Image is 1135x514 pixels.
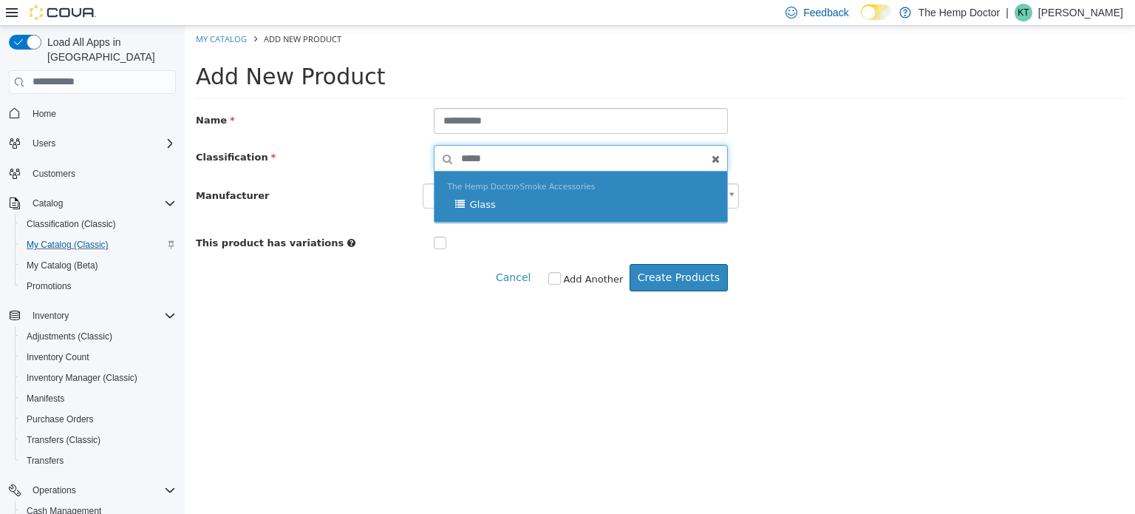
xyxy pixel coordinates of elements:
button: Purchase Orders [15,409,182,430]
span: Inventory Count [27,351,89,363]
span: Adjustments (Classic) [27,331,112,342]
p: The Hemp Doctor [918,4,1000,21]
p: | [1006,4,1009,21]
button: Inventory Manager (Classic) [15,368,182,388]
span: The Hemp Doctor Smoke Accessories [263,156,411,166]
span: Purchase Orders [21,410,176,428]
button: Inventory [27,307,75,325]
button: Classification (Classic) [15,214,182,234]
span: Catalog [33,197,63,209]
input: Dark Mode [861,4,892,20]
span: Classification (Classic) [21,215,176,233]
span: Manifests [27,393,64,405]
button: Manifests [15,388,182,409]
a: Manifests [21,390,70,408]
a: My Catalog (Classic) [21,236,115,254]
span: My Catalog (Beta) [21,257,176,274]
span: Transfers [21,452,176,470]
a: Inventory Count [21,348,95,366]
span: Inventory [27,307,176,325]
button: Catalog [27,195,69,212]
span: My Catalog (Classic) [21,236,176,254]
a: My Catalog (Beta) [21,257,104,274]
p: [PERSON_NAME] [1038,4,1123,21]
span: Inventory Count [21,348,176,366]
span: Adjustments (Classic) [21,328,176,345]
a: Inventory Manager (Classic) [21,369,143,387]
span: Manifests [21,390,176,408]
a: Adjustments (Classic) [21,328,118,345]
button: Create Products [445,238,543,266]
span: Promotions [21,277,176,295]
span: KT [1018,4,1029,21]
button: Customers [3,163,182,184]
span: This product has variations [11,212,159,223]
span: Transfers (Classic) [27,434,100,446]
span: Catalog [27,195,176,212]
button: Operations [3,480,182,501]
div: Kyle Trask [1015,4,1032,21]
span: Add New Product [79,7,157,18]
span: Glass [285,173,311,184]
span: My Catalog (Classic) [27,239,109,251]
span: Inventory [33,310,69,322]
span: Operations [27,481,176,499]
span: Dark Mode [861,20,862,21]
button: Operations [27,481,82,499]
img: Cova [30,5,96,20]
span: Inventory Manager (Classic) [27,372,137,384]
span: Transfers (Classic) [21,431,176,449]
span: Purchase Orders [27,413,94,425]
span: Load All Apps in [GEOGRAPHIC_DATA] [41,35,176,64]
span: Home [27,104,176,123]
a: Home [27,105,62,123]
span: Feedback [803,5,848,20]
span: Operations [33,484,76,496]
span: My Catalog (Beta) [27,260,98,271]
a: Classification (Classic) [21,215,122,233]
button: My Catalog (Beta) [15,255,182,276]
span: Users [33,138,55,149]
span: Name [11,89,50,100]
button: Users [27,135,61,152]
span: Customers [33,168,75,180]
button: Transfers (Classic) [15,430,182,450]
span: Promotions [27,280,72,292]
span: Users [27,135,176,152]
button: Adjustments (Classic) [15,326,182,347]
a: Customers [27,165,81,183]
span: Classification (Classic) [27,218,116,230]
span: Manufacturer [11,164,84,175]
a: My Catalog [11,7,62,18]
span: Customers [27,164,176,183]
a: Purchase Orders [21,410,100,428]
span: Transfers [27,455,64,467]
span: Add New Product [11,38,201,64]
button: My Catalog (Classic) [15,234,182,255]
button: Inventory Count [15,347,182,368]
a: Select Manufacturer [238,158,555,183]
button: Promotions [15,276,182,297]
a: Transfers (Classic) [21,431,106,449]
button: Catalog [3,193,182,214]
button: Inventory [3,305,182,326]
span: Select Manufacturer [239,158,535,181]
button: Users [3,133,182,154]
span: Home [33,108,56,120]
span: Inventory Manager (Classic) [21,369,176,387]
button: Home [3,103,182,124]
button: Cancel [310,238,354,266]
a: Transfers [21,452,69,470]
a: Promotions [21,277,78,295]
span: Classification [11,126,91,137]
button: Transfers [15,450,182,471]
label: Add Another [378,246,438,261]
